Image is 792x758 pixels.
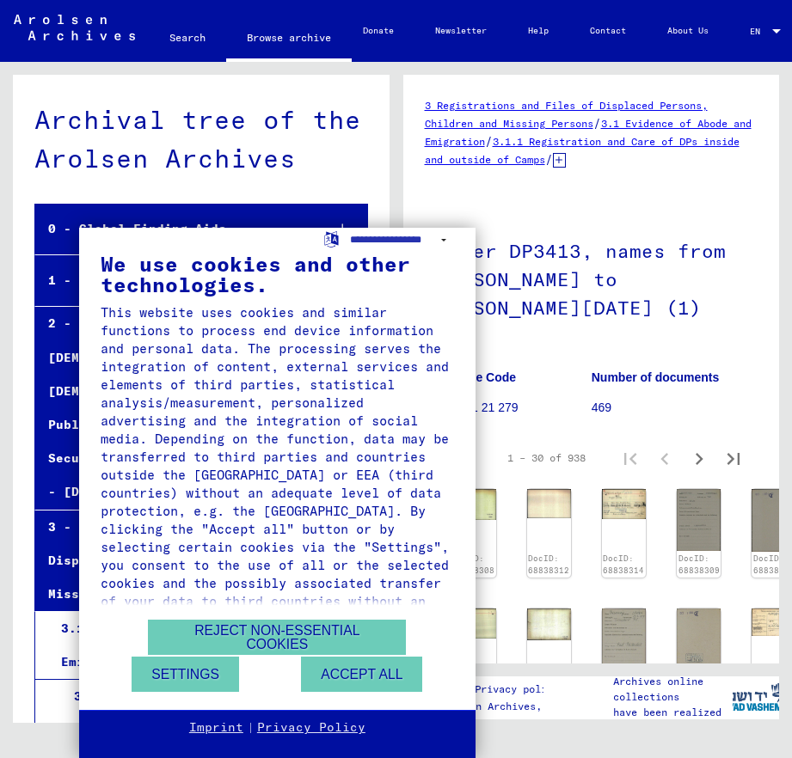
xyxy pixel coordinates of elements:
a: Imprint [189,719,243,737]
button: Settings [132,657,239,692]
button: Accept all [301,657,422,692]
a: Privacy Policy [257,719,365,737]
div: This website uses cookies and similar functions to process end device information and personal da... [101,303,454,628]
button: Reject non-essential cookies [148,620,406,655]
div: We use cookies and other technologies. [101,254,454,295]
